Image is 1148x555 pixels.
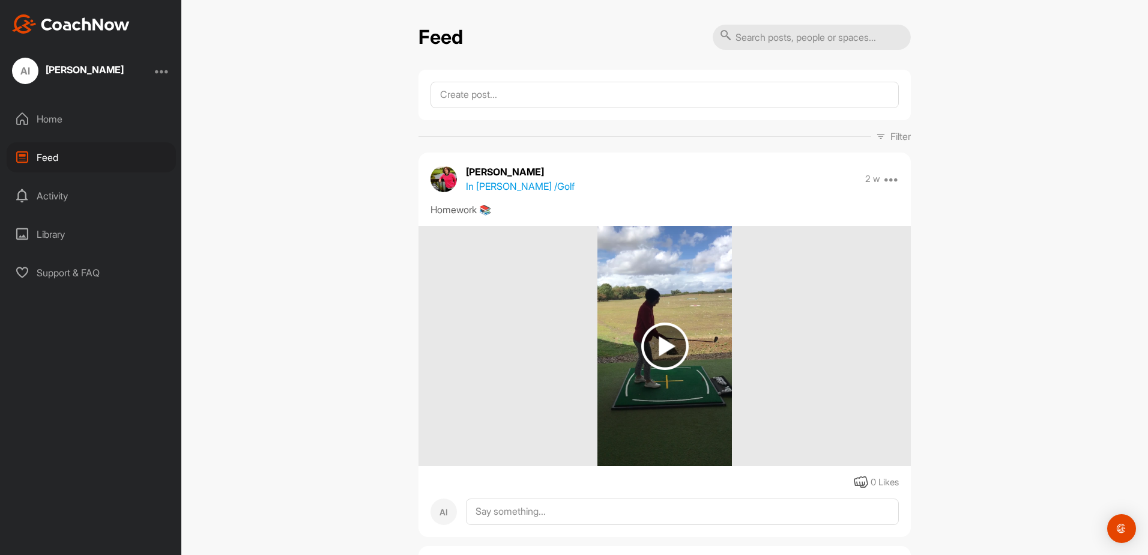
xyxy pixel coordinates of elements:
p: 2 w [865,173,880,185]
img: play [641,323,689,370]
div: Library [7,219,176,249]
div: Home [7,104,176,134]
p: [PERSON_NAME] [466,165,575,179]
p: Filter [890,129,911,144]
img: avatar [431,166,457,192]
img: CoachNow [12,14,130,34]
img: media [597,226,731,466]
div: AI [12,58,38,84]
div: [PERSON_NAME] [46,65,124,74]
h2: Feed [418,26,463,49]
p: In [PERSON_NAME] / Golf [466,179,575,193]
div: Activity [7,181,176,211]
div: Support & FAQ [7,258,176,288]
div: 0 Likes [871,476,899,490]
div: Open Intercom Messenger [1107,514,1136,543]
div: AI [431,499,457,525]
div: Feed [7,142,176,172]
div: Homework 📚 [431,202,899,217]
input: Search posts, people or spaces... [713,25,911,50]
